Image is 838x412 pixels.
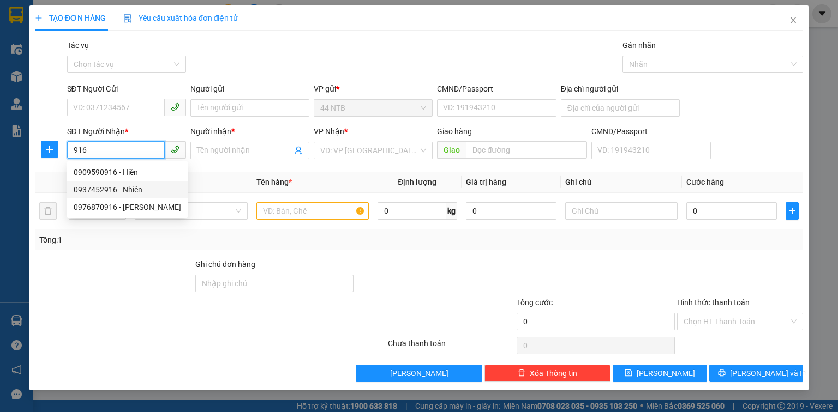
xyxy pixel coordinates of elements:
button: deleteXóa Thông tin [484,365,610,382]
button: plus [786,202,799,220]
div: 44_Tú.Xương_Q3 [9,22,97,35]
div: Phương [105,35,181,49]
span: Nhận: [105,10,131,22]
div: Tổng: 1 [39,234,324,246]
span: plus [786,207,798,215]
div: Hàng Bà Rịa [105,9,181,35]
span: Định lượng [398,178,436,186]
th: Ghi chú [561,172,682,193]
img: icon [123,14,132,23]
input: Địa chỉ của người gửi [561,99,680,117]
span: user-add [294,146,303,155]
span: Gửi: [9,10,26,22]
span: Giao hàng [437,127,472,136]
input: Ghi chú đơn hàng [195,275,354,292]
div: CMND/Passport [437,83,556,95]
div: CMND/Passport [591,125,710,137]
div: Chưa thanh toán [387,337,515,356]
span: Yêu cầu xuất hóa đơn điện tử [123,14,238,22]
input: 0 [466,202,556,220]
div: 50.000 [8,70,99,83]
input: Ghi Chú [565,202,678,220]
span: TẠO ĐƠN HÀNG [35,14,106,22]
span: printer [718,369,726,378]
span: 44 NTB [320,100,426,116]
span: Giao [437,141,466,159]
div: SĐT Người Nhận [67,125,186,137]
div: Người gửi [190,83,309,95]
input: VD: Bàn, Ghế [256,202,369,220]
button: delete [39,202,57,220]
div: 0937452916 - Nhiên [67,181,188,198]
span: R : [8,71,19,83]
label: Gán nhãn [622,41,656,50]
span: [PERSON_NAME] [390,367,448,379]
button: save[PERSON_NAME] [613,365,707,382]
div: 0976870916 - [PERSON_NAME] [74,201,181,213]
div: 0976870916 - Thịnh [67,198,188,216]
div: 0937452916 - Nhiên [74,184,181,196]
span: Tổng cước [517,298,553,307]
button: [PERSON_NAME] [356,365,482,382]
span: Cước hàng [686,178,724,186]
span: Khác [141,203,241,219]
div: 44 NTB [9,9,97,22]
span: close [789,16,798,25]
span: Tên hàng [256,178,292,186]
div: 0343994577 [105,49,181,64]
div: Người nhận [190,125,309,137]
button: Close [778,5,809,36]
div: 0909590916 - Hiền [74,166,181,178]
span: delete [518,369,525,378]
label: Ghi chú đơn hàng [195,260,255,269]
span: VP Nhận [314,127,344,136]
span: plus [35,14,43,22]
label: Hình thức thanh toán [677,298,750,307]
button: plus [41,141,58,158]
div: Địa chỉ người gửi [561,83,680,95]
span: Xóa Thông tin [530,367,577,379]
div: 0909590916 - Hiền [67,163,188,181]
span: [PERSON_NAME] [637,367,695,379]
div: VP gửi [314,83,433,95]
button: printer[PERSON_NAME] và In [709,365,804,382]
label: Tác vụ [67,41,89,50]
span: phone [171,145,179,154]
span: plus [41,145,58,154]
span: [PERSON_NAME] và In [730,367,806,379]
div: SĐT Người Gửi [67,83,186,95]
span: Giá trị hàng [466,178,506,186]
input: Dọc đường [466,141,587,159]
span: save [625,369,632,378]
span: phone [171,102,179,111]
span: kg [446,202,457,220]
